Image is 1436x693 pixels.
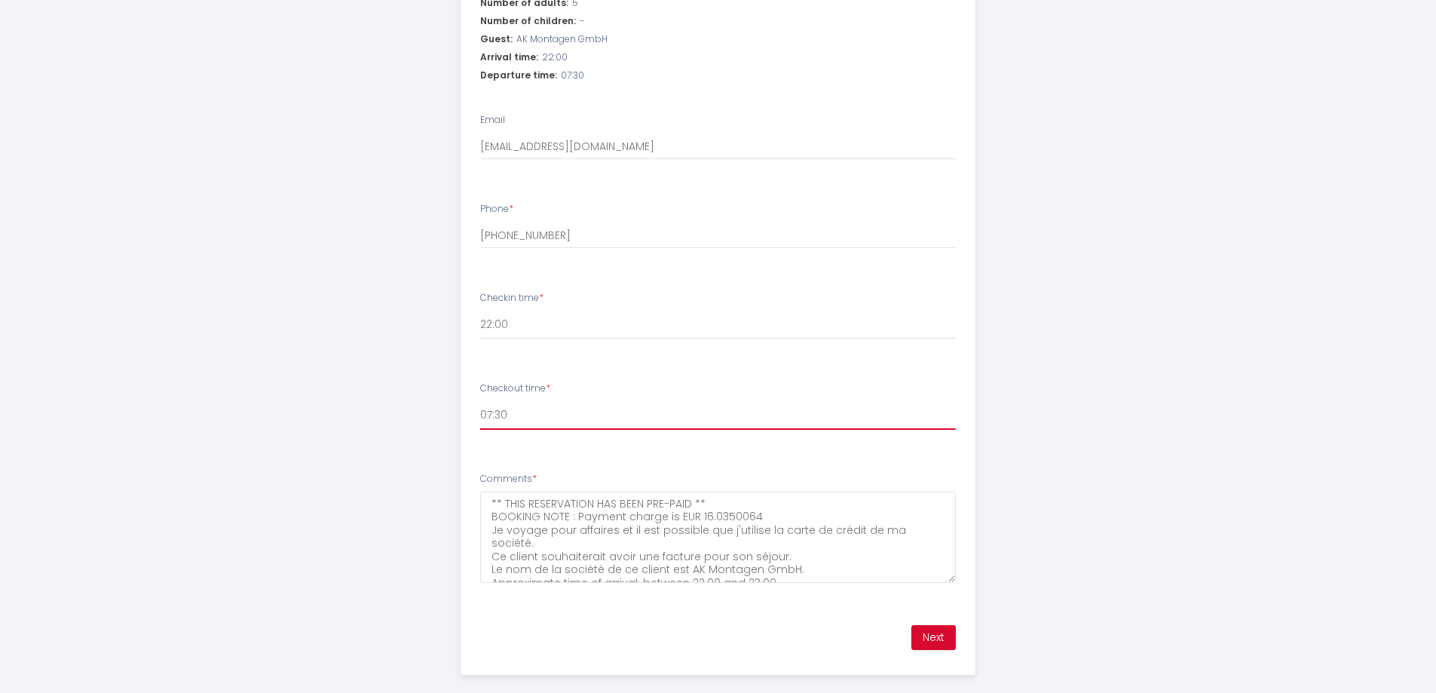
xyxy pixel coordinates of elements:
span: - [580,14,584,29]
label: Comments [480,472,537,486]
span: 07:30 [561,69,584,83]
span: Departure time: [480,69,557,83]
span: AK Montagen GmbH [516,32,608,47]
button: Next [911,625,956,651]
span: 22:00 [542,51,568,65]
label: Checkout time [480,382,550,396]
label: Checkin time [480,291,543,305]
span: Guest: [480,32,513,47]
span: Number of children: [480,14,576,29]
label: Phone [480,202,513,216]
label: Email [480,113,505,127]
span: Arrival time: [480,51,538,65]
